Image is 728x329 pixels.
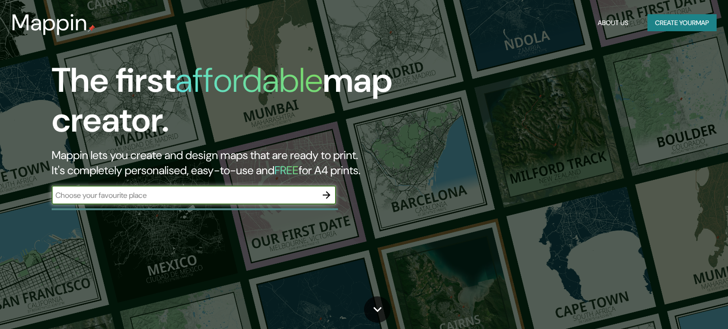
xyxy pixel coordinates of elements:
button: About Us [594,14,632,32]
button: Create yourmap [647,14,717,32]
input: Choose your favourite place [52,190,317,201]
img: mappin-pin [88,25,95,32]
iframe: Help widget launcher [644,292,718,319]
h2: Mappin lets you create and design maps that are ready to print. It's completely personalised, eas... [52,148,416,178]
h1: The first map creator. [52,61,416,148]
h5: FREE [274,163,299,178]
h1: affordable [175,58,323,102]
h3: Mappin [11,9,88,36]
